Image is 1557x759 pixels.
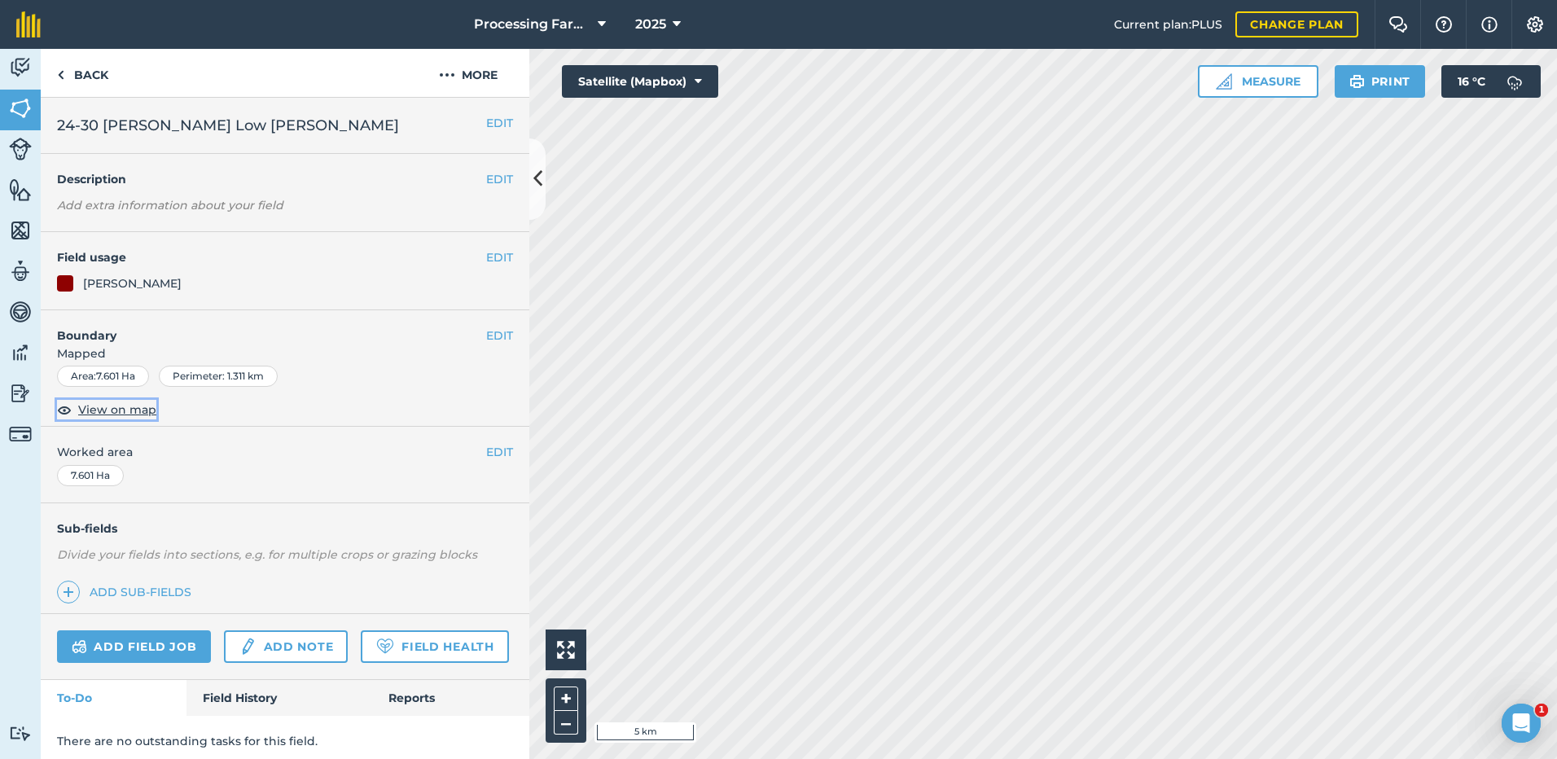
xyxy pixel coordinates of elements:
span: Worked area [57,443,513,461]
img: A question mark icon [1434,16,1454,33]
button: EDIT [486,327,513,344]
img: svg+xml;base64,PHN2ZyB4bWxucz0iaHR0cDovL3d3dy53My5vcmcvMjAwMC9zdmciIHdpZHRoPSI5IiBoZWlnaHQ9IjI0Ii... [57,65,64,85]
img: svg+xml;base64,PD94bWwgdmVyc2lvbj0iMS4wIiBlbmNvZGluZz0idXRmLTgiPz4KPCEtLSBHZW5lcmF0b3I6IEFkb2JlIE... [72,637,87,656]
h4: Description [57,170,513,188]
iframe: Intercom live chat [1502,704,1541,743]
img: svg+xml;base64,PHN2ZyB4bWxucz0iaHR0cDovL3d3dy53My5vcmcvMjAwMC9zdmciIHdpZHRoPSIxNyIgaGVpZ2h0PSIxNy... [1481,15,1498,34]
button: – [554,711,578,735]
div: Perimeter : 1.311 km [159,366,278,387]
a: Add note [224,630,348,663]
a: Field Health [361,630,508,663]
img: Two speech bubbles overlapping with the left bubble in the forefront [1388,16,1408,33]
span: Processing Farms [474,15,591,34]
img: svg+xml;base64,PD94bWwgdmVyc2lvbj0iMS4wIiBlbmNvZGluZz0idXRmLTgiPz4KPCEtLSBHZW5lcmF0b3I6IEFkb2JlIE... [9,300,32,324]
img: svg+xml;base64,PHN2ZyB4bWxucz0iaHR0cDovL3d3dy53My5vcmcvMjAwMC9zdmciIHdpZHRoPSIxOSIgaGVpZ2h0PSIyNC... [1349,72,1365,91]
img: svg+xml;base64,PD94bWwgdmVyc2lvbj0iMS4wIiBlbmNvZGluZz0idXRmLTgiPz4KPCEtLSBHZW5lcmF0b3I6IEFkb2JlIE... [9,726,32,741]
div: Area : 7.601 Ha [57,366,149,387]
button: 16 °C [1441,65,1541,98]
p: There are no outstanding tasks for this field. [57,732,513,750]
img: svg+xml;base64,PHN2ZyB4bWxucz0iaHR0cDovL3d3dy53My5vcmcvMjAwMC9zdmciIHdpZHRoPSIxNCIgaGVpZ2h0PSIyNC... [63,582,74,602]
img: svg+xml;base64,PD94bWwgdmVyc2lvbj0iMS4wIiBlbmNvZGluZz0idXRmLTgiPz4KPCEtLSBHZW5lcmF0b3I6IEFkb2JlIE... [9,55,32,80]
a: Reports [372,680,529,716]
a: Field History [186,680,371,716]
h4: Field usage [57,248,486,266]
button: View on map [57,400,156,419]
img: svg+xml;base64,PHN2ZyB4bWxucz0iaHR0cDovL3d3dy53My5vcmcvMjAwMC9zdmciIHdpZHRoPSI1NiIgaGVpZ2h0PSI2MC... [9,96,32,121]
a: Add sub-fields [57,581,198,603]
button: Print [1335,65,1426,98]
img: Ruler icon [1216,73,1232,90]
span: 16 ° C [1458,65,1485,98]
span: 1 [1535,704,1548,717]
img: svg+xml;base64,PD94bWwgdmVyc2lvbj0iMS4wIiBlbmNvZGluZz0idXRmLTgiPz4KPCEtLSBHZW5lcmF0b3I6IEFkb2JlIE... [9,138,32,160]
h4: Boundary [41,310,486,344]
button: EDIT [486,443,513,461]
h4: Sub-fields [41,520,529,537]
a: Add field job [57,630,211,663]
span: View on map [78,401,156,419]
button: Satellite (Mapbox) [562,65,718,98]
img: fieldmargin Logo [16,11,41,37]
img: svg+xml;base64,PD94bWwgdmVyc2lvbj0iMS4wIiBlbmNvZGluZz0idXRmLTgiPz4KPCEtLSBHZW5lcmF0b3I6IEFkb2JlIE... [9,423,32,445]
button: EDIT [486,114,513,132]
img: svg+xml;base64,PHN2ZyB4bWxucz0iaHR0cDovL3d3dy53My5vcmcvMjAwMC9zdmciIHdpZHRoPSIxOCIgaGVpZ2h0PSIyNC... [57,400,72,419]
button: More [407,49,529,97]
img: A cog icon [1525,16,1545,33]
img: svg+xml;base64,PD94bWwgdmVyc2lvbj0iMS4wIiBlbmNvZGluZz0idXRmLTgiPz4KPCEtLSBHZW5lcmF0b3I6IEFkb2JlIE... [1498,65,1531,98]
span: Mapped [41,344,529,362]
em: Add extra information about your field [57,198,283,213]
a: Change plan [1235,11,1358,37]
img: svg+xml;base64,PD94bWwgdmVyc2lvbj0iMS4wIiBlbmNvZGluZz0idXRmLTgiPz4KPCEtLSBHZW5lcmF0b3I6IEFkb2JlIE... [9,259,32,283]
span: Current plan : PLUS [1114,15,1222,33]
a: To-Do [41,680,186,716]
button: EDIT [486,248,513,266]
button: Measure [1198,65,1318,98]
img: Four arrows, one pointing top left, one top right, one bottom right and the last bottom left [557,641,575,659]
img: svg+xml;base64,PD94bWwgdmVyc2lvbj0iMS4wIiBlbmNvZGluZz0idXRmLTgiPz4KPCEtLSBHZW5lcmF0b3I6IEFkb2JlIE... [239,637,257,656]
img: svg+xml;base64,PD94bWwgdmVyc2lvbj0iMS4wIiBlbmNvZGluZz0idXRmLTgiPz4KPCEtLSBHZW5lcmF0b3I6IEFkb2JlIE... [9,340,32,365]
div: 7.601 Ha [57,465,124,486]
img: svg+xml;base64,PHN2ZyB4bWxucz0iaHR0cDovL3d3dy53My5vcmcvMjAwMC9zdmciIHdpZHRoPSIyMCIgaGVpZ2h0PSIyNC... [439,65,455,85]
button: EDIT [486,170,513,188]
span: 2025 [635,15,666,34]
span: 24-30 [PERSON_NAME] Low [PERSON_NAME] [57,114,399,137]
div: [PERSON_NAME] [83,274,182,292]
img: svg+xml;base64,PHN2ZyB4bWxucz0iaHR0cDovL3d3dy53My5vcmcvMjAwMC9zdmciIHdpZHRoPSI1NiIgaGVpZ2h0PSI2MC... [9,218,32,243]
em: Divide your fields into sections, e.g. for multiple crops or grazing blocks [57,547,477,562]
a: Back [41,49,125,97]
img: svg+xml;base64,PD94bWwgdmVyc2lvbj0iMS4wIiBlbmNvZGluZz0idXRmLTgiPz4KPCEtLSBHZW5lcmF0b3I6IEFkb2JlIE... [9,381,32,406]
img: svg+xml;base64,PHN2ZyB4bWxucz0iaHR0cDovL3d3dy53My5vcmcvMjAwMC9zdmciIHdpZHRoPSI1NiIgaGVpZ2h0PSI2MC... [9,178,32,202]
button: + [554,687,578,711]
